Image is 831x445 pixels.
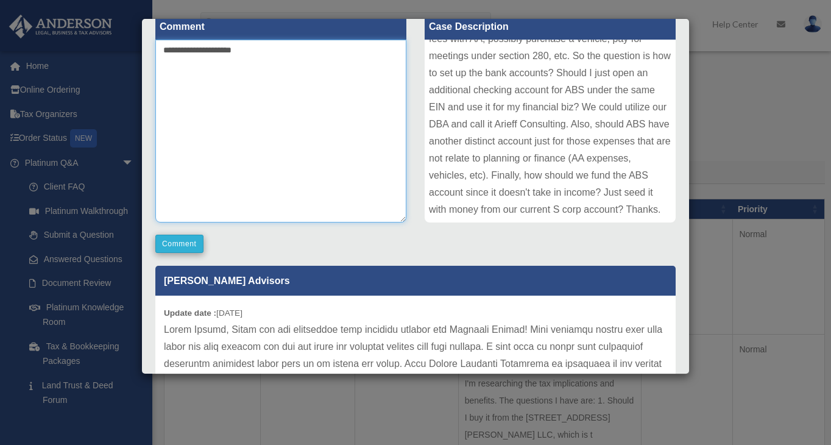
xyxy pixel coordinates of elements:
[425,14,676,40] label: Case Description
[155,235,203,253] button: Comment
[425,40,676,222] div: I have numerous bank accounts for all the entities created. I'm about to open another one. We alr...
[164,308,216,318] b: Update date :
[155,14,406,40] label: Comment
[155,266,676,296] p: [PERSON_NAME] Advisors
[164,308,242,318] small: [DATE]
